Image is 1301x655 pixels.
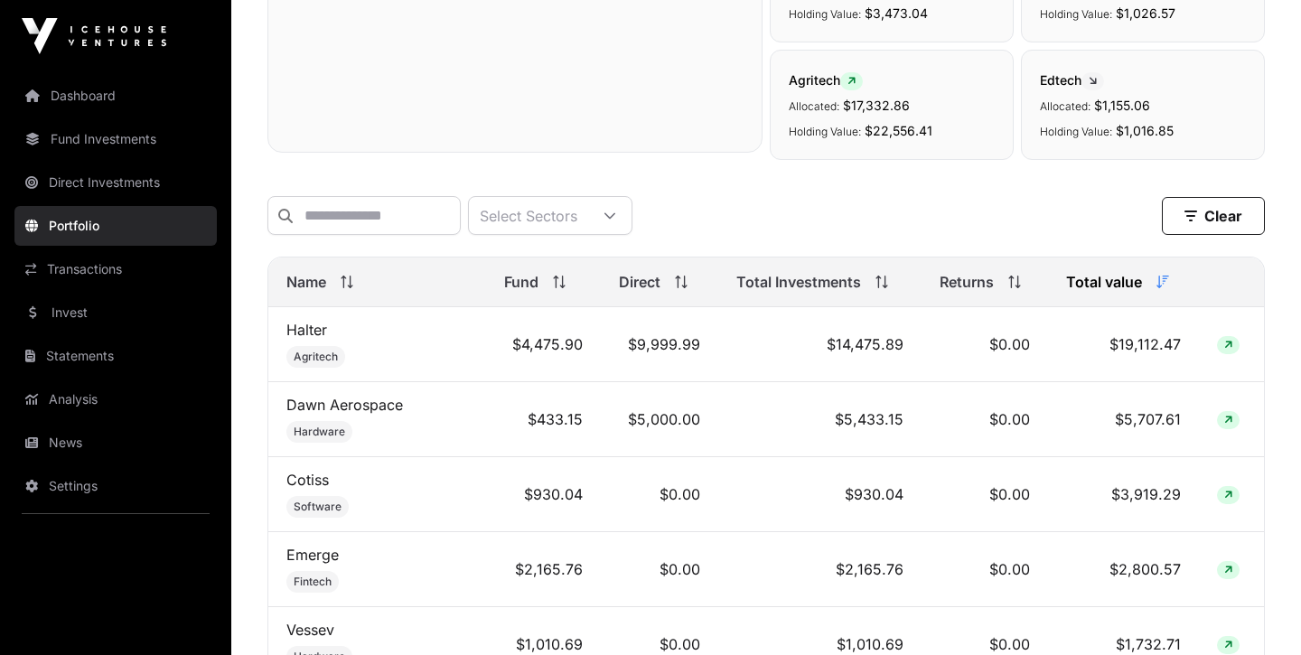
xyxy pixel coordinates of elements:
a: Emerge [286,546,339,564]
td: $5,000.00 [601,382,718,457]
a: Analysis [14,379,217,419]
td: $2,165.76 [486,532,601,607]
td: $0.00 [601,457,718,532]
span: $17,332.86 [843,98,910,113]
span: Total Investments [736,271,861,293]
span: Returns [940,271,994,293]
span: $22,556.41 [865,123,932,138]
td: $0.00 [922,457,1048,532]
span: Hardware [294,425,345,439]
span: Software [294,500,342,514]
a: Direct Investments [14,163,217,202]
a: Dashboard [14,76,217,116]
a: Transactions [14,249,217,289]
td: $19,112.47 [1048,307,1198,382]
span: Holding Value: [789,125,861,138]
span: $3,473.04 [865,5,928,21]
span: Holding Value: [1040,125,1112,138]
td: $0.00 [922,382,1048,457]
td: $4,475.90 [486,307,601,382]
iframe: Chat Widget [1211,568,1301,655]
span: Total value [1066,271,1142,293]
td: $0.00 [922,532,1048,607]
span: Name [286,271,326,293]
span: Direct [619,271,660,293]
td: $14,475.89 [718,307,922,382]
td: $433.15 [486,382,601,457]
a: Invest [14,293,217,332]
td: $5,433.15 [718,382,922,457]
span: Allocated: [1040,99,1090,113]
span: Agritech [294,350,338,364]
a: News [14,423,217,463]
td: $2,165.76 [718,532,922,607]
a: Statements [14,336,217,376]
a: Cotiss [286,471,329,489]
td: $0.00 [922,307,1048,382]
div: Select Sectors [469,197,588,234]
td: $9,999.99 [601,307,718,382]
td: $3,919.29 [1048,457,1198,532]
a: Portfolio [14,206,217,246]
span: $1,016.85 [1116,123,1174,138]
span: $1,155.06 [1094,98,1150,113]
button: Clear [1162,197,1265,235]
span: Fund [504,271,538,293]
td: $2,800.57 [1048,532,1198,607]
td: $930.04 [486,457,601,532]
span: Edtech [1040,72,1104,88]
span: Holding Value: [789,7,861,21]
a: Dawn Aerospace [286,396,403,414]
a: Vessev [286,621,334,639]
a: Fund Investments [14,119,217,159]
td: $5,707.61 [1048,382,1198,457]
a: Settings [14,466,217,506]
span: Agritech [789,72,863,88]
td: $930.04 [718,457,922,532]
span: Holding Value: [1040,7,1112,21]
td: $0.00 [601,532,718,607]
a: Halter [286,321,327,339]
img: Icehouse Ventures Logo [22,18,166,54]
span: $1,026.57 [1116,5,1175,21]
span: Fintech [294,575,332,589]
span: Allocated: [789,99,839,113]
